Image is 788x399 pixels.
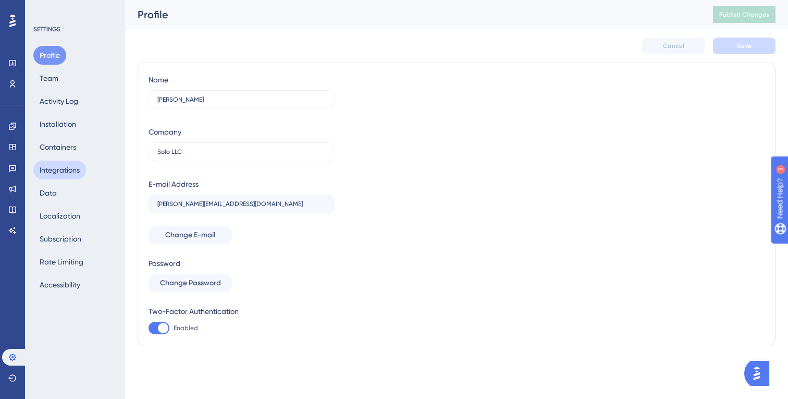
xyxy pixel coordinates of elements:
div: Company [149,126,181,138]
button: Integrations [33,161,86,179]
button: Localization [33,207,87,225]
span: Need Help? [24,3,65,15]
div: 3 [72,5,76,14]
button: Subscription [33,229,88,248]
iframe: UserGuiding AI Assistant Launcher [744,358,775,389]
input: Name Surname [157,96,325,103]
button: Profile [33,46,66,65]
div: Name [149,74,168,86]
div: E-mail Address [149,178,199,190]
input: Company Name [157,148,325,155]
span: Publish Changes [719,10,769,19]
input: E-mail Address [157,200,325,208]
button: Cancel [642,38,705,54]
button: Installation [33,115,82,134]
div: Profile [138,7,687,22]
button: Team [33,69,65,88]
button: Activity Log [33,92,84,111]
button: Containers [33,138,82,156]
button: Change Password [149,274,232,293]
span: Cancel [663,42,684,50]
span: Save [737,42,752,50]
span: Change Password [160,277,221,289]
span: Change E-mail [165,229,215,241]
span: Enabled [174,324,198,332]
div: Two-Factor Authentication [149,305,334,318]
button: Accessibility [33,275,87,294]
button: Data [33,184,63,202]
button: Publish Changes [713,6,775,23]
button: Rate Limiting [33,252,90,271]
div: Password [149,257,334,270]
button: Change E-mail [149,226,232,245]
div: SETTINGS [33,25,118,33]
button: Save [713,38,775,54]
